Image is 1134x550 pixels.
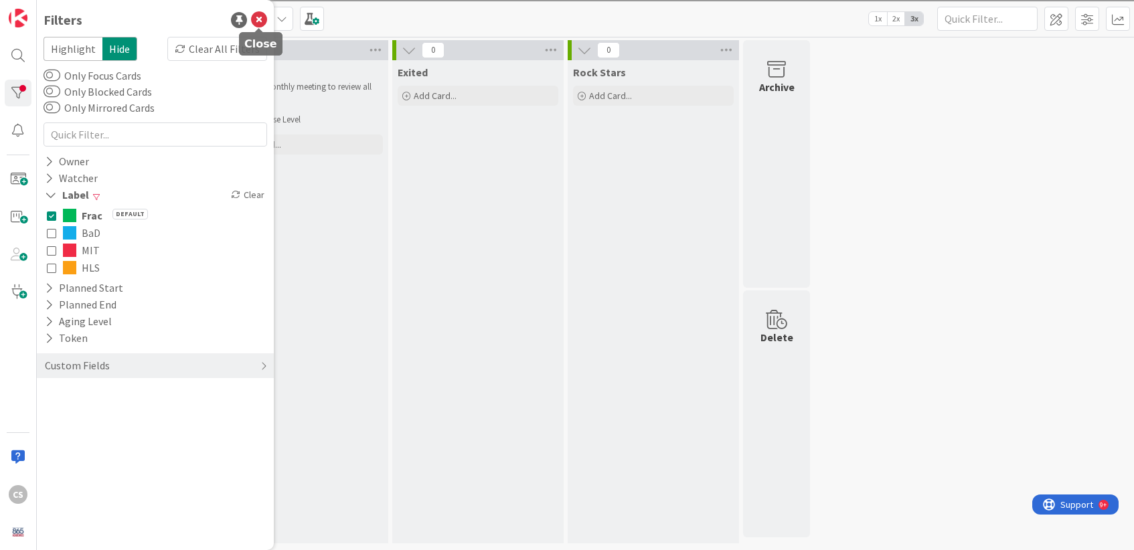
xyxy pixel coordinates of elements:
[44,68,141,84] label: Only Focus Cards
[5,345,1129,357] div: CANCEL
[44,122,267,147] input: Quick Filter...
[5,333,1129,345] div: Home
[238,114,381,125] li: Increase Level
[5,174,1129,186] div: Journal
[5,54,1129,66] div: Options
[9,523,27,541] img: avatar
[5,308,1129,320] div: DELETE
[5,284,1129,296] div: This outline has no content. Would you like to delete it?
[44,153,90,170] div: Owner
[167,37,267,61] div: Clear All Filters
[5,114,1129,126] div: Rename Outline
[5,186,1129,198] div: Magazine
[5,441,124,455] input: Search sources
[225,82,380,104] p: Met at our monthly meeting to review all interventions
[44,84,152,100] label: Only Blocked Cards
[5,41,1129,54] div: Delete
[5,198,1129,210] div: Newspaper
[5,260,1129,272] div: CANCEL
[9,485,27,504] div: CS
[5,222,1129,234] div: Visual Art
[47,242,264,259] button: MIT
[44,85,60,98] button: Only Blocked Cards
[82,224,100,242] span: BaD
[573,66,626,79] span: Rock Stars
[759,79,795,95] div: Archive
[5,405,1129,417] div: WEBSITE
[102,37,137,61] span: Hide
[5,29,1129,41] div: Move To ...
[68,5,74,16] div: 9+
[47,259,264,276] button: HLS
[422,42,444,58] span: 0
[44,37,102,61] span: Highlight
[44,313,113,330] div: Aging Level
[5,102,1129,114] div: Delete
[44,330,89,347] div: Token
[5,393,1129,405] div: BOOK
[82,242,100,259] span: MIT
[5,234,1129,246] div: TODO: put dlg title
[5,369,1129,381] div: New source
[597,42,620,58] span: 0
[5,320,1129,333] div: Move to ...
[760,329,793,345] div: Delete
[5,272,1129,284] div: ???
[244,37,277,50] h5: Close
[5,357,1129,369] div: MOVE
[5,138,1129,150] div: Print
[5,162,1129,174] div: Search for Source
[5,5,1129,17] div: Sort A > Z
[44,170,99,187] div: Watcher
[47,207,264,224] button: FracDefault
[28,2,61,18] span: Support
[414,90,457,102] span: Add Card...
[44,296,118,313] div: Planned End
[5,210,1129,222] div: Television/Radio
[589,90,632,102] span: Add Card...
[47,224,264,242] button: BaD
[44,357,111,374] div: Custom Fields
[228,187,267,203] div: Clear
[398,66,428,79] span: Exited
[5,417,1129,429] div: JOURNAL
[82,259,100,276] span: HLS
[5,381,1129,393] div: SAVE
[82,207,102,224] span: Frac
[44,69,60,82] button: Only Focus Cards
[44,280,125,296] div: Planned Start
[5,78,1129,90] div: Rename
[44,100,155,116] label: Only Mirrored Cards
[5,150,1129,162] div: Add Outline Template
[44,10,82,30] div: Filters
[5,429,1129,441] div: MORE
[5,90,1129,102] div: Move To ...
[5,296,1129,308] div: SAVE AND GO HOME
[5,126,1129,138] div: Download
[5,66,1129,78] div: Sign out
[238,104,381,114] li: Exit
[44,101,60,114] button: Only Mirrored Cards
[44,187,90,203] div: Label
[5,17,1129,29] div: Sort New > Old
[112,209,148,219] span: Default
[9,9,27,27] img: Visit kanbanzone.com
